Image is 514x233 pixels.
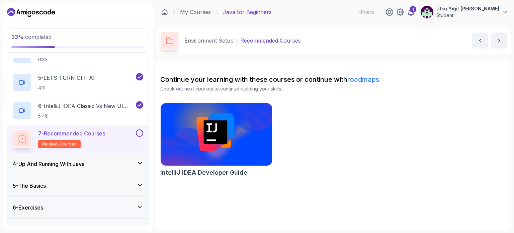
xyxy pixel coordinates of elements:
button: 5-The Basics [7,175,149,196]
h2: Continue your learning with these courses or continue with [160,75,507,84]
h3: 5 - The Basics [13,182,46,190]
button: user profile imageUtku Yiğit [PERSON_NAME]Student [420,5,509,19]
p: 5:46 [38,113,135,119]
p: Check out next courses to continue building your skills. [160,85,507,92]
button: 6-IntelliJ IDEA Classic Vs New UI (User Interface)5:46 [13,101,143,120]
span: related-courses [42,141,77,147]
span: completed [11,34,52,40]
p: Recommended Courses [240,37,301,45]
p: 4 Points [358,9,374,15]
button: previous content [472,33,488,49]
p: 5 - LETS TURN OFF AI [38,74,95,82]
img: IntelliJ IDEA Developer Guide card [161,103,272,166]
button: 6-Exercises [7,197,149,218]
button: 7-Recommended Coursesrelated-courses [13,129,143,148]
button: next content [491,33,507,49]
div: 1 [410,6,416,13]
a: 1 [407,8,415,16]
p: 7 - Recommended Courses [38,129,105,137]
a: roadmaps [347,75,379,83]
h2: IntelliJ IDEA Developer Guide [160,168,247,177]
button: 5-LETS TURN OFF AI4:11 [13,73,143,92]
a: IntelliJ IDEA Developer Guide cardIntelliJ IDEA Developer Guide [160,103,272,177]
img: user profile image [421,6,433,18]
h3: 6 - Exercises [13,203,43,212]
p: 6 - IntelliJ IDEA Classic Vs New UI (User Interface) [38,102,135,110]
p: Java for Beginners [223,8,272,16]
p: 4:11 [38,84,95,91]
p: 6:33 [38,56,81,63]
button: 4-Up And Running With Java [7,153,149,175]
span: 33 % [11,34,24,40]
p: Student [436,12,499,19]
a: Dashboard [161,9,168,15]
a: My Courses [180,8,211,16]
h3: 4 - Up And Running With Java [13,160,85,168]
a: Dashboard [7,7,55,18]
p: Utku Yiğit [PERSON_NAME] [436,5,499,12]
p: Environment Setup [184,37,234,45]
